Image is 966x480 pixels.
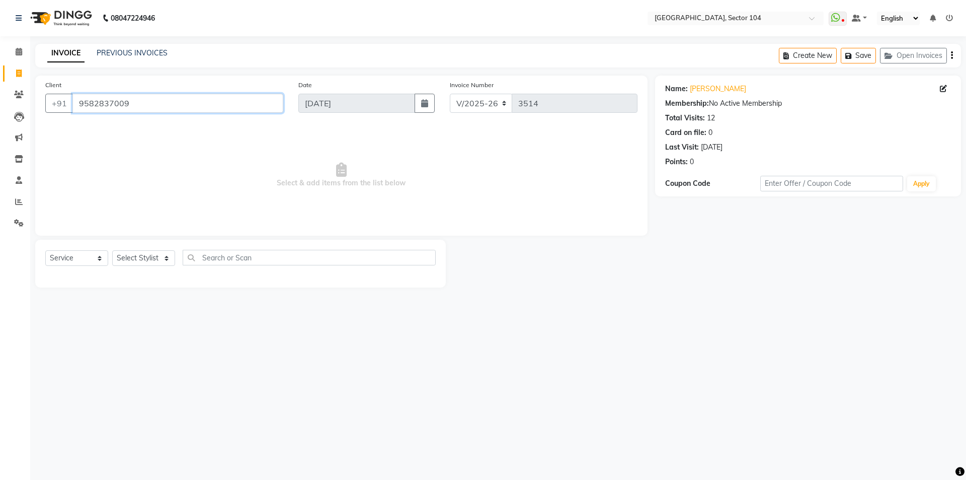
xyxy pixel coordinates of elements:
[665,142,699,153] div: Last Visit:
[45,125,637,226] span: Select & add items from the list below
[665,113,705,123] div: Total Visits:
[701,142,722,153] div: [DATE]
[45,94,73,113] button: +91
[450,81,494,90] label: Invoice Number
[690,84,746,94] a: [PERSON_NAME]
[690,157,694,167] div: 0
[708,127,712,138] div: 0
[665,98,709,109] div: Membership:
[45,81,61,90] label: Client
[72,94,283,113] input: Search by Name/Mobile/Email/Code
[665,178,760,189] div: Coupon Code
[183,250,436,265] input: Search or Scan
[907,176,936,191] button: Apply
[111,4,155,32] b: 08047224946
[97,48,168,57] a: PREVIOUS INVOICES
[779,48,837,63] button: Create New
[880,48,947,63] button: Open Invoices
[665,98,951,109] div: No Active Membership
[47,44,85,62] a: INVOICE
[298,81,312,90] label: Date
[665,157,688,167] div: Points:
[26,4,95,32] img: logo
[665,127,706,138] div: Card on file:
[760,176,903,191] input: Enter Offer / Coupon Code
[665,84,688,94] div: Name:
[841,48,876,63] button: Save
[707,113,715,123] div: 12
